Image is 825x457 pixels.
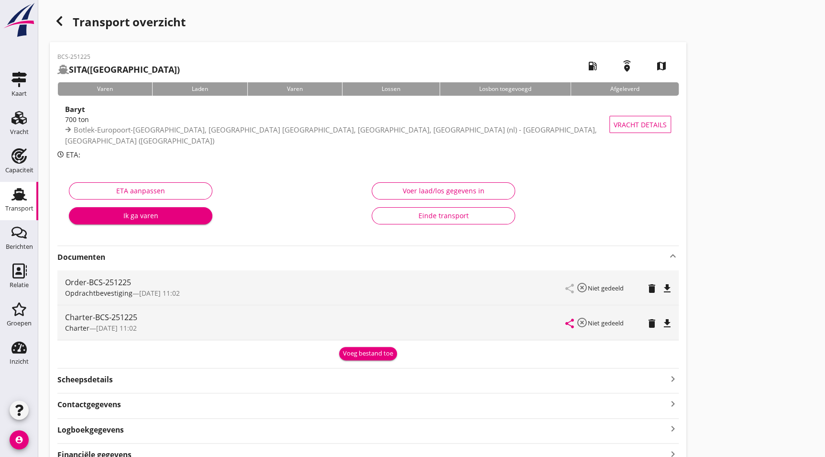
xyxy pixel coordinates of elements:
div: Vracht [10,129,29,135]
i: delete [646,283,658,294]
i: emergency_share [614,53,640,79]
i: share [564,318,575,329]
small: Niet gedeeld [588,319,624,327]
button: Ik ga varen [69,207,212,224]
div: Relatie [10,282,29,288]
i: keyboard_arrow_right [667,423,679,435]
strong: Baryt [65,104,85,114]
i: highlight_off [576,317,588,328]
div: Einde transport [380,211,507,221]
strong: Documenten [57,252,667,263]
h1: Transport overzicht [50,11,686,42]
i: local_gas_station [579,53,606,79]
span: [DATE] 11:02 [139,289,180,298]
div: Charter-BCS-251225 [65,312,566,323]
i: keyboard_arrow_right [667,372,679,385]
strong: SITA [69,64,87,75]
div: 700 ton [65,114,621,124]
i: delete [646,318,658,329]
div: Lossen [342,82,440,96]
div: Groepen [7,320,32,326]
span: Opdrachtbevestiging [65,289,132,298]
h2: ([GEOGRAPHIC_DATA]) [57,63,180,76]
i: file_download [661,283,673,294]
div: Varen [247,82,342,96]
strong: Logboekgegevens [57,424,124,435]
span: Charter [65,323,89,333]
div: Varen [57,82,152,96]
div: Laden [152,82,247,96]
strong: Scheepsdetails [57,374,113,385]
div: Voer laad/los gegevens in [380,186,507,196]
button: ETA aanpassen [69,182,212,200]
div: Inzicht [10,358,29,365]
span: Botlek-Europoort-[GEOGRAPHIC_DATA], [GEOGRAPHIC_DATA] [GEOGRAPHIC_DATA], [GEOGRAPHIC_DATA], [GEOG... [65,125,597,145]
div: Voeg bestand toe [343,349,393,358]
span: ETA: [66,150,80,159]
strong: Contactgegevens [57,399,121,410]
div: Afgeleverd [571,82,679,96]
small: Niet gedeeld [588,284,624,292]
div: Order-BCS-251225 [65,277,566,288]
i: map [648,53,675,79]
i: account_circle [10,430,29,449]
button: Vracht details [609,116,671,133]
i: keyboard_arrow_up [667,250,679,262]
div: Transport [5,205,33,212]
div: Ik ga varen [77,211,205,221]
img: logo-small.a267ee39.svg [2,2,36,38]
button: Voeg bestand toe [339,347,397,360]
span: [DATE] 11:02 [96,323,137,333]
div: Berichten [6,244,33,250]
div: Kaart [11,90,27,97]
div: — [65,323,566,333]
i: highlight_off [576,282,588,293]
button: Voer laad/los gegevens in [372,182,515,200]
i: file_download [661,318,673,329]
div: — [65,288,566,298]
p: BCS-251225 [57,53,180,61]
button: Einde transport [372,207,515,224]
div: Capaciteit [5,167,33,173]
i: keyboard_arrow_right [667,397,679,410]
div: Losbon toegevoegd [440,82,571,96]
a: Baryt700 tonBotlek-Europoort-[GEOGRAPHIC_DATA], [GEOGRAPHIC_DATA] [GEOGRAPHIC_DATA], [GEOGRAPHIC_... [57,103,679,145]
span: Vracht details [614,120,667,130]
div: ETA aanpassen [77,186,204,196]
